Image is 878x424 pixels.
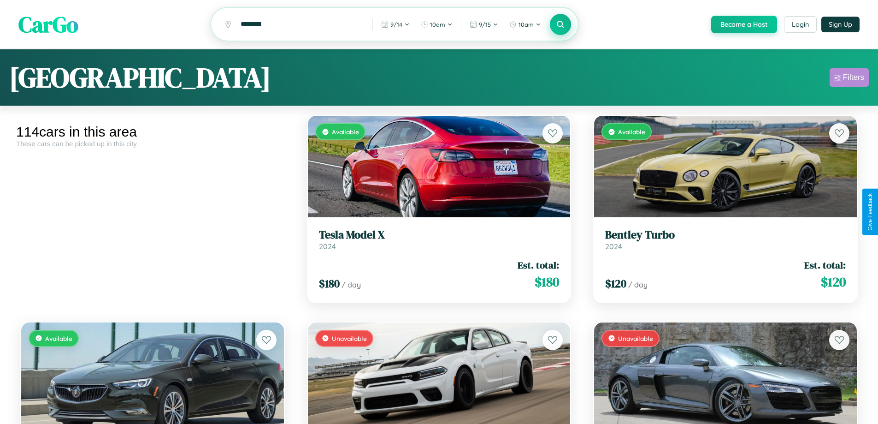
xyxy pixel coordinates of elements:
[319,276,340,291] span: $ 180
[605,228,846,251] a: Bentley Turbo2024
[465,17,503,32] button: 9/15
[605,228,846,242] h3: Bentley Turbo
[332,128,359,136] span: Available
[416,17,457,32] button: 10am
[518,258,559,272] span: Est. total:
[605,242,622,251] span: 2024
[605,276,626,291] span: $ 120
[804,258,846,272] span: Est. total:
[618,334,653,342] span: Unavailable
[9,59,271,96] h1: [GEOGRAPHIC_DATA]
[319,228,560,251] a: Tesla Model X2024
[867,193,873,231] div: Give Feedback
[18,9,78,40] span: CarGo
[843,73,864,82] div: Filters
[535,273,559,291] span: $ 180
[319,242,336,251] span: 2024
[319,228,560,242] h3: Tesla Model X
[830,68,869,87] button: Filters
[430,21,445,28] span: 10am
[332,334,367,342] span: Unavailable
[45,334,72,342] span: Available
[784,16,817,33] button: Login
[505,17,546,32] button: 10am
[628,280,648,289] span: / day
[711,16,777,33] button: Become a Host
[618,128,645,136] span: Available
[342,280,361,289] span: / day
[16,124,289,140] div: 114 cars in this area
[479,21,491,28] span: 9 / 15
[821,17,860,32] button: Sign Up
[16,140,289,148] div: These cars can be picked up in this city.
[519,21,534,28] span: 10am
[821,273,846,291] span: $ 120
[390,21,402,28] span: 9 / 14
[377,17,414,32] button: 9/14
